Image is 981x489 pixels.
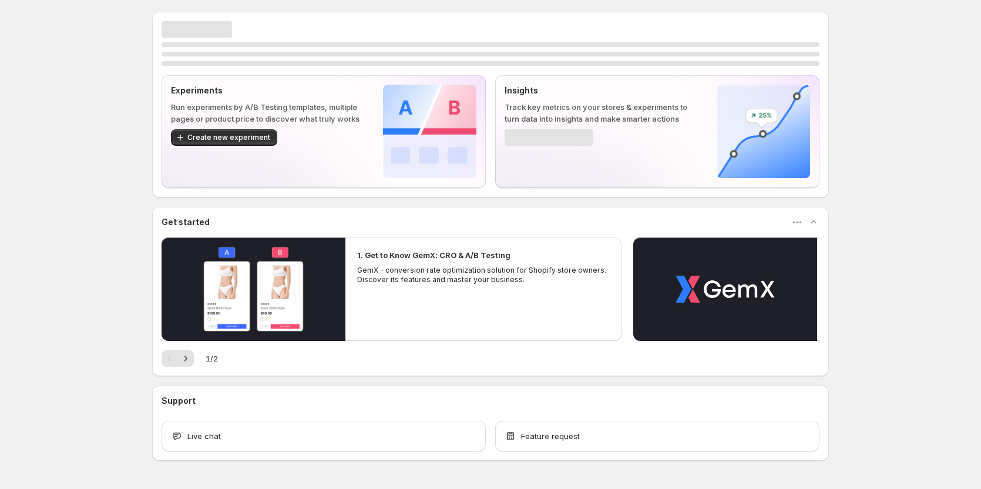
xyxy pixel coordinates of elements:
[206,353,218,364] span: 1 / 2
[357,266,610,284] p: GemX - conversion rate optimization solution for Shopify store owners. Discover its features and ...
[357,249,510,261] h2: 1. Get to Know GemX: CRO & A/B Testing
[187,133,270,142] span: Create new experiment
[162,350,194,367] nav: Pagination
[383,85,476,178] img: Experiments
[162,395,196,407] h3: Support
[633,237,817,341] button: Play video
[171,129,277,146] button: Create new experiment
[171,101,364,125] p: Run experiments by A/B Testing templates, multiple pages or product price to discover what truly ...
[171,85,364,96] p: Experiments
[521,430,580,442] span: Feature request
[717,85,810,178] img: Insights
[177,350,194,367] button: Next
[505,85,698,96] p: Insights
[187,430,221,442] span: Live chat
[505,101,698,125] p: Track key metrics on your stores & experiments to turn data into insights and make smarter actions
[162,237,345,341] button: Play video
[162,216,210,228] h3: Get started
